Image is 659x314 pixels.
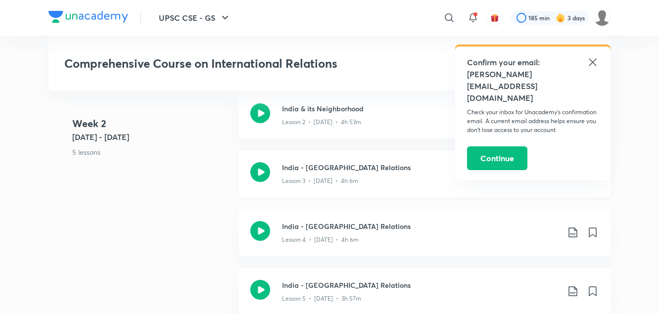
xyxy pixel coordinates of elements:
[153,8,237,28] button: UPSC CSE - GS
[467,146,527,170] button: Continue
[467,108,599,135] p: Check your inbox for Unacademy’s confirmation email. A current email address helps ensure you don...
[556,13,565,23] img: streak
[48,11,128,25] a: Company Logo
[282,221,559,231] h3: India - [GEOGRAPHIC_DATA] Relations
[594,9,611,26] img: LEKHA
[64,56,452,71] h3: Comprehensive Course on International Relations
[282,294,361,303] p: Lesson 5 • [DATE] • 3h 57m
[282,118,361,127] p: Lesson 2 • [DATE] • 4h 53m
[490,13,499,22] img: avatar
[72,116,231,131] h4: Week 2
[238,209,611,268] a: India - [GEOGRAPHIC_DATA] RelationsLesson 4 • [DATE] • 4h 6m
[238,150,611,209] a: India - [GEOGRAPHIC_DATA] RelationsLesson 3 • [DATE] • 4h 6m
[467,56,599,68] h5: Confirm your email:
[48,11,128,23] img: Company Logo
[282,177,358,185] p: Lesson 3 • [DATE] • 4h 6m
[72,147,231,157] p: 5 lessons
[282,103,559,114] h3: India & its Neighborhood
[487,10,503,26] button: avatar
[72,131,231,143] h5: [DATE] - [DATE]
[282,280,559,290] h3: India - [GEOGRAPHIC_DATA] Relations
[282,162,559,173] h3: India - [GEOGRAPHIC_DATA] Relations
[467,68,599,104] h5: [PERSON_NAME][EMAIL_ADDRESS][DOMAIN_NAME]
[238,91,611,150] a: India & its NeighborhoodLesson 2 • [DATE] • 4h 53m
[282,235,359,244] p: Lesson 4 • [DATE] • 4h 6m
